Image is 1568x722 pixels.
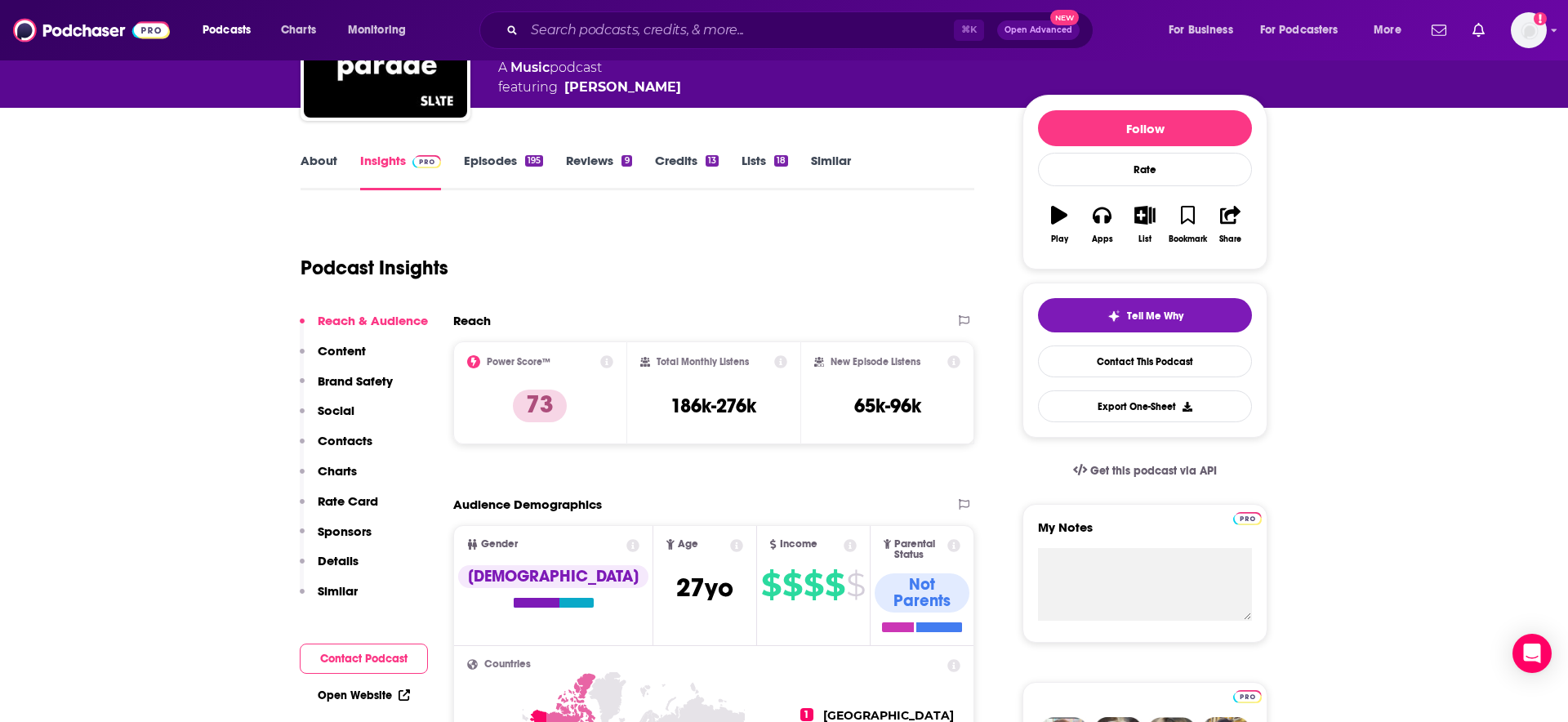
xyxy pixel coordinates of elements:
[1511,12,1547,48] img: User Profile
[564,78,681,97] a: Chris Molanphy
[300,343,366,373] button: Content
[894,539,944,560] span: Parental Status
[13,15,170,46] img: Podchaser - Follow, Share and Rate Podcasts
[780,539,817,550] span: Income
[1374,19,1401,42] span: More
[1038,298,1252,332] button: tell me why sparkleTell Me Why
[566,153,631,190] a: Reviews9
[318,433,372,448] p: Contacts
[484,659,531,670] span: Countries
[281,19,316,42] span: Charts
[191,17,272,43] button: open menu
[1080,195,1123,254] button: Apps
[1233,512,1262,525] img: Podchaser Pro
[318,524,372,539] p: Sponsors
[676,572,733,604] span: 27 yo
[318,553,359,568] p: Details
[270,17,326,43] a: Charts
[1038,110,1252,146] button: Follow
[1038,153,1252,186] div: Rate
[300,583,358,613] button: Similar
[875,573,969,613] div: Not Parents
[300,644,428,674] button: Contact Podcast
[1004,26,1072,34] span: Open Advanced
[1038,345,1252,377] a: Contact This Podcast
[301,153,337,190] a: About
[453,313,491,328] h2: Reach
[348,19,406,42] span: Monitoring
[1233,690,1262,703] img: Podchaser Pro
[300,313,428,343] button: Reach & Audience
[655,153,719,190] a: Credits13
[1425,16,1453,44] a: Show notifications dropdown
[495,11,1109,49] div: Search podcasts, credits, & more...
[336,17,427,43] button: open menu
[318,373,393,389] p: Brand Safety
[1050,10,1080,25] span: New
[513,390,567,422] p: 73
[1038,195,1080,254] button: Play
[318,313,428,328] p: Reach & Audience
[318,343,366,359] p: Content
[203,19,251,42] span: Podcasts
[1127,310,1183,323] span: Tell Me Why
[300,403,354,433] button: Social
[1166,195,1209,254] button: Bookmark
[811,153,851,190] a: Similar
[1219,234,1241,244] div: Share
[318,493,378,509] p: Rate Card
[825,572,844,598] span: $
[1060,451,1230,491] a: Get this podcast via API
[782,572,802,598] span: $
[318,689,410,702] a: Open Website
[657,356,749,368] h2: Total Monthly Listens
[318,403,354,418] p: Social
[1092,234,1113,244] div: Apps
[1233,510,1262,525] a: Pro website
[300,433,372,463] button: Contacts
[706,155,719,167] div: 13
[300,524,372,554] button: Sponsors
[510,60,550,75] a: Music
[854,394,921,418] h3: 65k-96k
[761,572,781,598] span: $
[360,153,441,190] a: InsightsPodchaser Pro
[318,583,358,599] p: Similar
[487,356,550,368] h2: Power Score™
[1511,12,1547,48] button: Show profile menu
[300,373,393,403] button: Brand Safety
[1051,234,1068,244] div: Play
[670,394,756,418] h3: 186k-276k
[831,356,920,368] h2: New Episode Listens
[301,256,448,280] h1: Podcast Insights
[300,493,378,524] button: Rate Card
[1038,519,1252,548] label: My Notes
[498,58,681,97] div: A podcast
[1038,390,1252,422] button: Export One-Sheet
[846,572,865,598] span: $
[1362,17,1422,43] button: open menu
[1233,688,1262,703] a: Pro website
[804,572,823,598] span: $
[300,463,357,493] button: Charts
[1512,634,1552,673] div: Open Intercom Messenger
[1260,19,1339,42] span: For Podcasters
[742,153,788,190] a: Lists18
[458,565,648,588] div: [DEMOGRAPHIC_DATA]
[1209,195,1252,254] button: Share
[954,20,984,41] span: ⌘ K
[1534,12,1547,25] svg: Add a profile image
[1511,12,1547,48] span: Logged in as rowan.sullivan
[318,463,357,479] p: Charts
[621,155,631,167] div: 9
[525,155,543,167] div: 195
[678,539,698,550] span: Age
[1124,195,1166,254] button: List
[1169,234,1207,244] div: Bookmark
[1169,19,1233,42] span: For Business
[464,153,543,190] a: Episodes195
[524,17,954,43] input: Search podcasts, credits, & more...
[997,20,1080,40] button: Open AdvancedNew
[453,497,602,512] h2: Audience Demographics
[1249,17,1362,43] button: open menu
